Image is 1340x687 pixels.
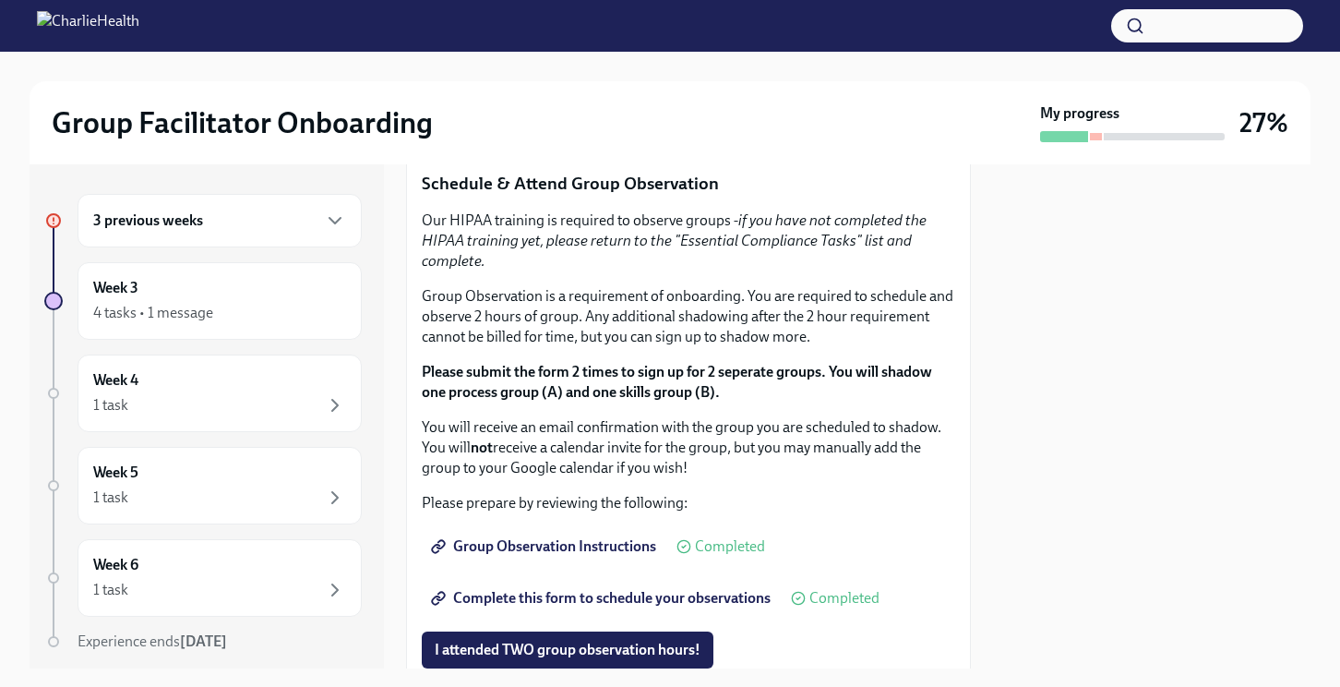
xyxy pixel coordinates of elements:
[93,395,128,416] div: 1 task
[435,537,656,556] span: Group Observation Instructions
[435,641,700,659] span: I attended TWO group observation hours!
[93,488,128,508] div: 1 task
[93,580,128,600] div: 1 task
[422,286,955,347] p: Group Observation is a requirement of onboarding. You are required to schedule and observe 2 hour...
[422,417,955,478] p: You will receive an email confirmation with the group you are scheduled to shadow. You will recei...
[422,211,955,271] p: Our HIPAA training is required to observe groups -
[44,355,362,432] a: Week 41 task
[78,194,362,247] div: 3 previous weeks
[471,439,493,456] strong: not
[1239,106,1288,139] h3: 27%
[93,463,138,483] h6: Week 5
[52,104,433,141] h2: Group Facilitator Onboarding
[422,580,784,617] a: Complete this form to schedule your observations
[93,211,203,231] h6: 3 previous weeks
[93,555,138,575] h6: Week 6
[422,528,669,565] a: Group Observation Instructions
[44,539,362,617] a: Week 61 task
[93,303,213,323] div: 4 tasks • 1 message
[44,447,362,524] a: Week 51 task
[422,493,955,513] p: Please prepare by reviewing the following:
[180,633,227,650] strong: [DATE]
[422,363,932,401] strong: Please submit the form 2 times to sign up for 2 seperate groups. You will shadow one process grou...
[93,278,138,298] h6: Week 3
[422,211,927,270] em: if you have not completed the HIPAA training yet, please return to the "Essential Compliance Task...
[422,632,713,669] button: I attended TWO group observation hours!
[422,172,955,196] p: Schedule & Attend Group Observation
[1040,103,1119,124] strong: My progress
[695,539,765,554] span: Completed
[93,370,138,391] h6: Week 4
[44,262,362,340] a: Week 34 tasks • 1 message
[809,591,879,606] span: Completed
[78,633,227,650] span: Experience ends
[435,589,771,608] span: Complete this form to schedule your observations
[37,11,139,41] img: CharlieHealth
